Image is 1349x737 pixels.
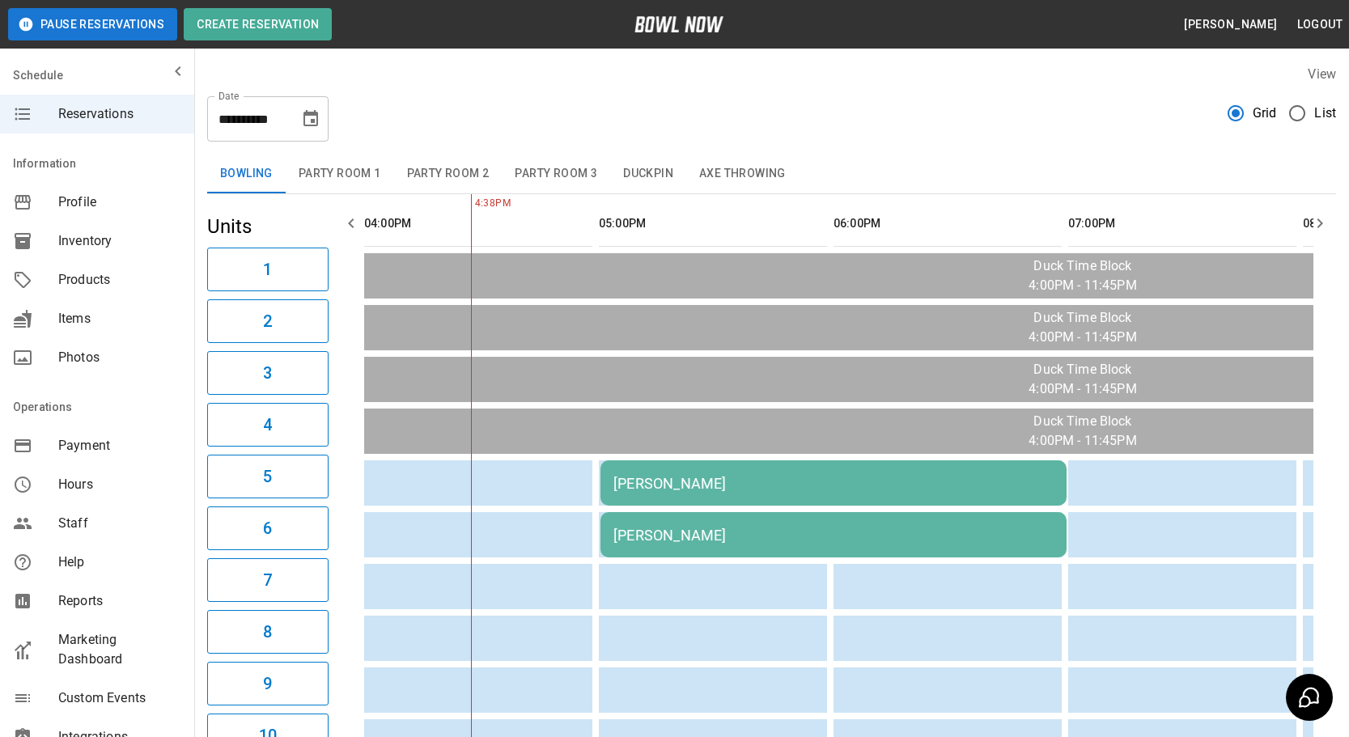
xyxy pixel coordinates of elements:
button: Choose date, selected date is Oct 1, 2025 [295,103,327,135]
span: 4:38PM [471,196,475,212]
button: Party Room 1 [286,155,394,193]
span: Custom Events [58,688,181,708]
span: Items [58,309,181,328]
span: Staff [58,514,181,533]
button: 6 [207,506,329,550]
h6: 9 [263,671,272,697]
button: Pause Reservations [8,8,177,40]
span: Hours [58,475,181,494]
button: 7 [207,558,329,602]
button: 5 [207,455,329,498]
span: Grid [1253,104,1277,123]
button: 1 [207,248,329,291]
span: Help [58,553,181,572]
img: logo [634,16,723,32]
th: 05:00PM [599,201,827,247]
button: 9 [207,662,329,705]
h6: 1 [263,256,272,282]
h6: 5 [263,464,272,489]
div: inventory tabs [207,155,1336,193]
button: Axe Throwing [686,155,799,193]
h6: 7 [263,567,272,593]
th: 07:00PM [1068,201,1296,247]
button: Bowling [207,155,286,193]
h6: 6 [263,515,272,541]
span: Photos [58,348,181,367]
button: Duckpin [610,155,686,193]
div: [PERSON_NAME] [613,527,1054,544]
button: Party Room 3 [502,155,610,193]
span: Reports [58,591,181,611]
button: 8 [207,610,329,654]
th: 06:00PM [834,201,1062,247]
h6: 4 [263,412,272,438]
h5: Units [207,214,329,239]
th: 04:00PM [364,201,592,247]
h6: 2 [263,308,272,334]
button: [PERSON_NAME] [1177,10,1283,40]
span: List [1314,104,1336,123]
span: Payment [58,436,181,455]
button: 2 [207,299,329,343]
h6: 3 [263,360,272,386]
h6: 8 [263,619,272,645]
button: Create Reservation [184,8,332,40]
span: Marketing Dashboard [58,630,181,669]
button: Party Room 2 [394,155,503,193]
button: 4 [207,403,329,447]
span: Inventory [58,231,181,251]
button: 3 [207,351,329,395]
span: Products [58,270,181,290]
span: Reservations [58,104,181,124]
div: [PERSON_NAME] [613,475,1054,492]
button: Logout [1291,10,1349,40]
label: View [1308,66,1336,82]
span: Profile [58,193,181,212]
